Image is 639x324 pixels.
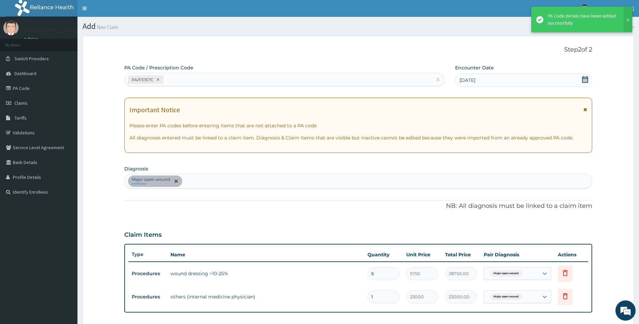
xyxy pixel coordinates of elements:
[364,248,403,261] th: Quantity
[167,267,364,280] td: wound dressing >10-25%
[128,267,167,280] td: Procedures
[455,64,494,71] label: Encounter Date
[124,165,148,172] label: Diagnosis
[167,248,364,261] th: Name
[14,56,49,62] span: Switch Providers
[442,248,480,261] th: Total Price
[554,248,588,261] th: Actions
[124,231,162,239] h3: Claim Items
[128,291,167,303] td: Procedures
[548,12,617,27] div: PA Code details have been added successfully
[35,38,113,46] div: Chat with us now
[129,122,587,129] p: Please enter PA codes before entering items that are not attached to a PA code
[490,270,522,277] span: Major open wound
[580,4,589,13] img: User Image
[129,106,180,114] h1: Important Notice
[124,46,593,54] p: Step 2 of 2
[12,34,27,51] img: d_794563401_company_1708531726252_794563401
[3,184,128,207] textarea: Type your message and hit 'Enter'
[480,248,554,261] th: Pair Diagnosis
[167,290,364,303] td: others (internal medicine physician)
[490,293,522,300] span: Major open wound
[593,5,634,11] span: [GEOGRAPHIC_DATA]
[129,134,587,141] p: All diagnoses entered must be linked to a claim item. Diagnosis & Claim Items that are visible bu...
[3,20,19,35] img: User Image
[403,248,442,261] th: Unit Price
[24,37,40,41] a: Online
[132,182,170,186] small: confirmed
[124,64,193,71] label: PA Code / Prescription Code
[24,27,79,33] p: [GEOGRAPHIC_DATA]
[124,202,593,210] p: NB: All diagnosis must be linked to a claim item
[14,115,27,121] span: Tariffs
[128,248,167,261] th: Type
[110,3,127,20] div: Minimize live chat window
[14,100,28,106] span: Claims
[132,177,170,182] p: Major open wound
[459,77,475,84] span: [DATE]
[130,76,154,84] div: PA/FE1E7C
[173,178,179,184] span: remove selection option
[39,85,93,153] span: We're online!
[83,22,634,31] h1: Add
[96,25,118,30] small: New Claim
[14,70,36,76] span: Dashboard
